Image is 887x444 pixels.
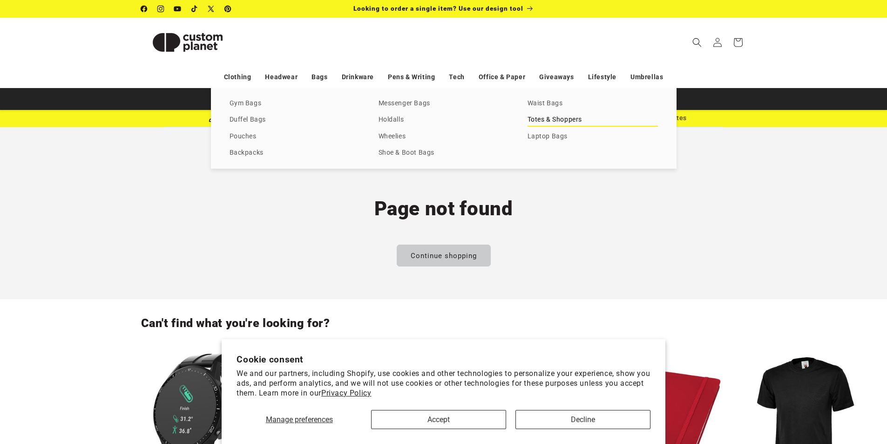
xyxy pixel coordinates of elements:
[141,316,746,331] h2: Can't find what you're looking for?
[230,97,360,110] a: Gym Bags
[237,354,650,365] h2: Cookie consent
[311,69,327,85] a: Bags
[379,114,509,126] a: Holdalls
[515,410,650,429] button: Decline
[588,69,616,85] a: Lifestyle
[342,69,374,85] a: Drinkware
[449,69,464,85] a: Tech
[479,69,525,85] a: Office & Paper
[321,389,371,397] a: Privacy Policy
[353,5,523,12] span: Looking to order a single item? Use our design tool
[224,69,251,85] a: Clothing
[379,97,509,110] a: Messenger Bags
[528,130,658,143] a: Laptop Bags
[397,245,491,266] a: Continue shopping
[388,69,435,85] a: Pens & Writing
[265,69,298,85] a: Headwear
[528,114,658,126] a: Totes & Shoppers
[379,147,509,159] a: Shoe & Boot Bags
[137,18,237,67] a: Custom Planet
[731,343,887,444] iframe: Chat Widget
[237,369,650,398] p: We and our partners, including Shopify, use cookies and other technologies to personalize your ex...
[141,21,234,63] img: Custom Planet
[528,97,658,110] a: Waist Bags
[141,196,746,221] h1: Page not found
[371,410,506,429] button: Accept
[230,114,360,126] a: Duffel Bags
[230,130,360,143] a: Pouches
[266,415,333,424] span: Manage preferences
[630,69,663,85] a: Umbrellas
[539,69,574,85] a: Giveaways
[379,130,509,143] a: Wheelies
[230,147,360,159] a: Backpacks
[237,410,362,429] button: Manage preferences
[687,32,707,53] summary: Search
